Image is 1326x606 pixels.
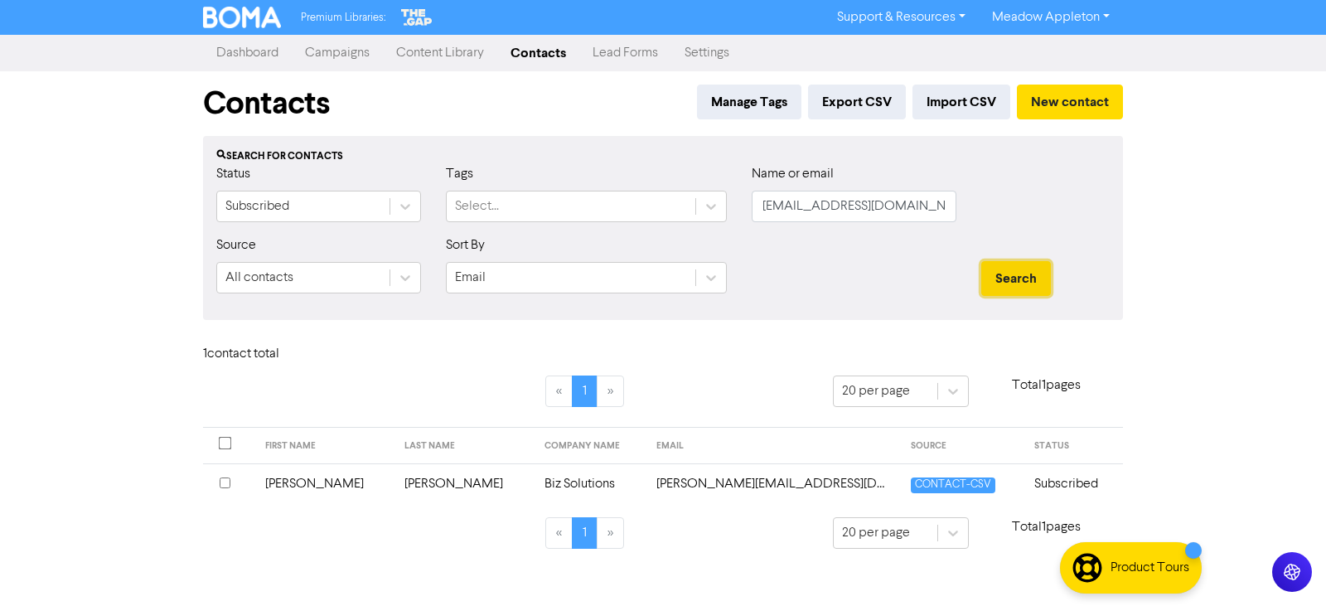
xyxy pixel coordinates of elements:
[572,376,598,407] a: Page 1 is your current page
[216,149,1110,164] div: Search for contacts
[646,463,901,504] td: jonathon@bizsolutions.co.nz
[808,85,906,119] button: Export CSV
[1024,428,1123,464] th: STATUS
[203,347,336,362] h6: 1 contact total
[981,261,1051,296] button: Search
[255,463,395,504] td: [PERSON_NAME]
[535,428,647,464] th: COMPANY NAME
[1017,85,1123,119] button: New contact
[255,428,395,464] th: FIRST NAME
[455,268,486,288] div: Email
[301,12,385,23] span: Premium Libraries:
[394,428,535,464] th: LAST NAME
[912,85,1010,119] button: Import CSV
[455,196,499,216] div: Select...
[1024,463,1123,504] td: Subscribed
[203,36,292,70] a: Dashboard
[901,428,1024,464] th: SOURCE
[671,36,743,70] a: Settings
[446,164,473,184] label: Tags
[911,478,995,493] span: CONTACT-CSV
[1243,526,1326,606] iframe: Chat Widget
[225,268,293,288] div: All contacts
[203,85,330,123] h1: Contacts
[979,4,1123,31] a: Meadow Appleton
[969,517,1123,537] p: Total 1 pages
[572,517,598,549] a: Page 1 is your current page
[824,4,979,31] a: Support & Resources
[842,523,910,543] div: 20 per page
[292,36,383,70] a: Campaigns
[646,428,901,464] th: EMAIL
[752,164,834,184] label: Name or email
[216,235,256,255] label: Source
[579,36,671,70] a: Lead Forms
[535,463,647,504] td: Biz Solutions
[842,381,910,401] div: 20 per page
[399,7,435,28] img: The Gap
[203,7,281,28] img: BOMA Logo
[446,235,485,255] label: Sort By
[697,85,801,119] button: Manage Tags
[969,376,1123,395] p: Total 1 pages
[216,164,250,184] label: Status
[383,36,497,70] a: Content Library
[497,36,579,70] a: Contacts
[394,463,535,504] td: [PERSON_NAME]
[225,196,289,216] div: Subscribed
